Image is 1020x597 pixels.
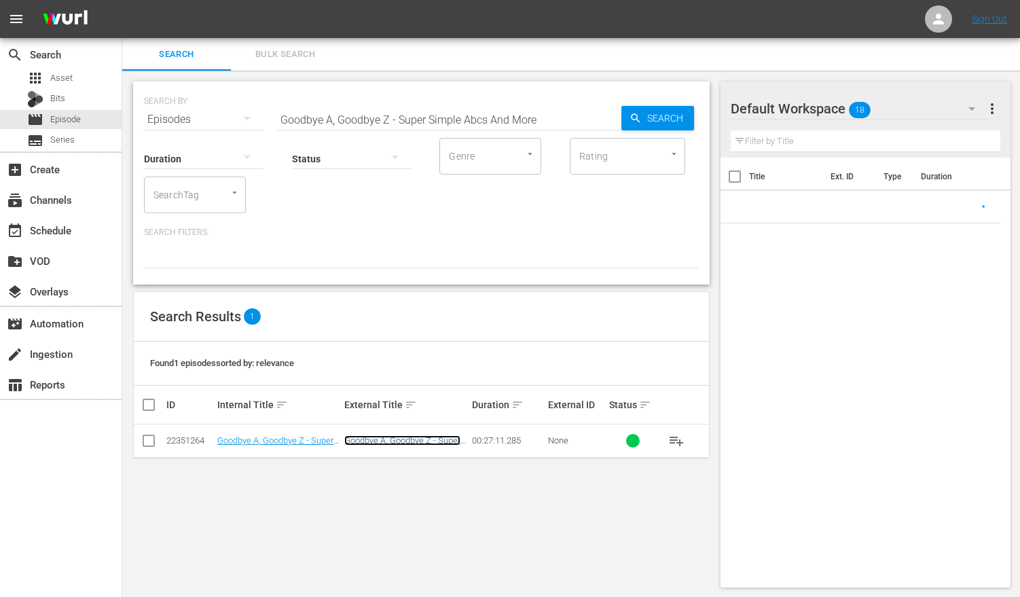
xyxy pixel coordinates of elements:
span: Search Results [150,308,241,325]
button: Search [621,106,694,130]
div: None [548,435,605,446]
th: Type [875,158,913,196]
div: Internal Title [217,397,340,413]
p: Search Filters: [144,227,699,238]
span: Found 1 episodes sorted by: relevance [150,358,294,368]
span: sort [639,399,651,411]
span: Episode [50,113,81,126]
span: Automation [7,316,23,332]
span: sort [405,399,417,411]
span: Episode [27,111,43,128]
th: Title [749,158,822,196]
span: Search [642,106,694,130]
span: menu [8,11,24,27]
div: External ID [548,399,605,410]
span: Series [27,132,43,149]
span: Reports [7,377,23,393]
span: Channels [7,192,23,209]
span: Series [50,133,75,147]
span: Search [7,47,23,63]
button: playlist_add [660,424,693,457]
button: Open [524,147,536,160]
div: 00:27:11.285 [472,435,544,446]
span: sort [276,399,288,411]
div: ID [166,399,213,410]
span: playlist_add [668,433,685,449]
a: Goodbye A, Goodbye Z - Super Simple ABCs and more [344,435,460,456]
span: Create [7,162,23,178]
div: External Title [344,397,467,413]
span: Search [130,47,223,62]
button: more_vert [984,92,1000,125]
div: Duration [472,397,544,413]
span: 18 [849,96,871,124]
span: VOD [7,253,23,270]
span: 1 [244,308,261,325]
div: 22351264 [166,435,213,446]
span: Bulk Search [239,47,331,62]
div: Bits [27,91,43,107]
th: Ext. ID [822,158,875,196]
div: Default Workspace [731,90,988,128]
div: Status [609,397,656,413]
div: Episodes [144,101,263,139]
button: Open [668,147,680,160]
th: Duration [913,158,994,196]
button: Open [228,186,241,199]
span: sort [511,399,524,411]
span: Bits [50,92,65,105]
a: Goodbye A, Goodbye Z - Super Simple ABCs [217,435,339,456]
span: Overlays [7,284,23,300]
span: Asset [50,71,73,85]
span: Asset [27,70,43,86]
span: more_vert [984,101,1000,117]
span: Ingestion [7,346,23,363]
a: Sign Out [972,14,1007,24]
img: ans4CAIJ8jUAAAAAAAAAAAAAAAAAAAAAAAAgQb4GAAAAAAAAAAAAAAAAAAAAAAAAJMjXAAAAAAAAAAAAAAAAAAAAAAAAgAT5G... [33,3,98,35]
span: Schedule [7,223,23,239]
